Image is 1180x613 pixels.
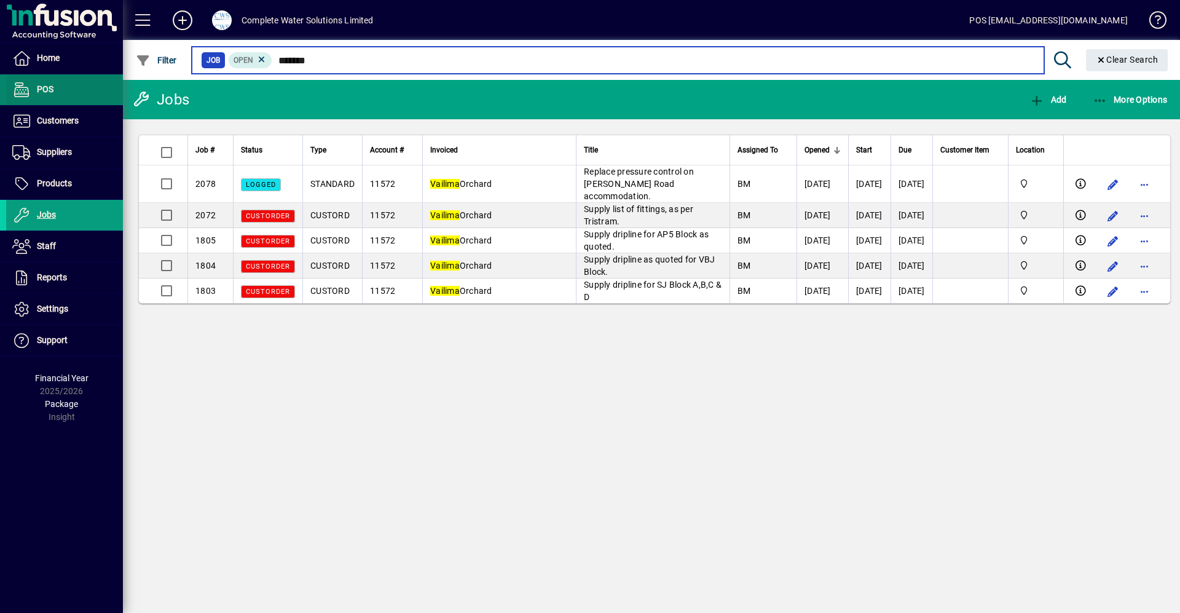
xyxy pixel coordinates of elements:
button: More options [1135,231,1155,251]
span: Open [234,56,253,65]
div: Assigned To [737,143,789,157]
span: Job # [195,143,214,157]
span: 11572 [370,179,395,189]
td: [DATE] [796,279,848,303]
span: Filter [136,55,177,65]
td: [DATE] [848,165,891,203]
span: 1805 [195,235,216,245]
div: Due [899,143,925,157]
div: Invoiced [430,143,568,157]
span: Assigned To [737,143,778,157]
em: Vailima [430,210,460,220]
span: Package [45,399,78,409]
span: 2072 [195,210,216,220]
span: CUSTORD [310,210,350,220]
span: CUSTORDER [246,263,290,271]
span: Financial Year [35,373,88,383]
em: Vailima [430,235,460,245]
span: Replace pressure control on [PERSON_NAME] Road accommodation. [584,167,694,201]
span: Orchard [430,261,492,271]
div: Customer Item [940,143,1001,157]
span: Orchard [430,179,492,189]
span: Staff [37,241,56,251]
a: POS [6,74,123,105]
td: [DATE] [796,228,848,253]
span: Start [856,143,872,157]
span: Motueka [1016,284,1056,298]
span: Job [206,54,220,66]
span: CUSTORD [310,235,350,245]
span: Motueka [1016,208,1056,222]
td: [DATE] [796,203,848,228]
span: Supply dripline for AP5 Block as quoted. [584,229,709,251]
span: 1803 [195,286,216,296]
span: 11572 [370,261,395,271]
span: 2078 [195,179,216,189]
span: Location [1016,143,1045,157]
span: Support [37,335,68,345]
a: Support [6,325,123,356]
button: Profile [202,9,242,31]
span: Invoiced [430,143,458,157]
td: [DATE] [848,228,891,253]
span: CUSTORD [310,261,350,271]
span: Motueka [1016,259,1056,272]
mat-chip: Open Status: Open [229,52,272,68]
span: Motueka [1016,234,1056,247]
span: Due [899,143,911,157]
button: More options [1135,175,1155,194]
a: Products [6,168,123,199]
span: BM [737,286,751,296]
span: BM [737,261,751,271]
span: Supply list of fittings, as per Tristram. [584,204,693,226]
a: Settings [6,294,123,325]
td: [DATE] [891,228,932,253]
td: [DATE] [796,165,848,203]
span: 1804 [195,261,216,271]
a: Suppliers [6,137,123,168]
div: Account # [370,143,415,157]
td: [DATE] [848,279,891,303]
span: Home [37,53,60,63]
button: Edit [1103,282,1123,301]
span: BM [737,179,751,189]
span: Account # [370,143,404,157]
span: More Options [1093,95,1168,105]
a: Customers [6,106,123,136]
button: More options [1135,206,1155,226]
span: 11572 [370,210,395,220]
em: Vailima [430,286,460,296]
button: Add [163,9,202,31]
button: More options [1135,256,1155,276]
span: CUSTORDER [246,237,290,245]
div: Opened [804,143,841,157]
span: Supply dripline for SJ Block A,B,C & D [584,280,722,302]
button: Filter [133,49,180,71]
span: Jobs [37,210,56,219]
span: Status [241,143,262,157]
td: [DATE] [848,203,891,228]
td: [DATE] [891,279,932,303]
a: Home [6,43,123,74]
span: Title [584,143,598,157]
span: Orchard [430,286,492,296]
div: Location [1016,143,1056,157]
em: Vailima [430,179,460,189]
button: Add [1026,89,1069,111]
span: 11572 [370,235,395,245]
td: [DATE] [891,165,932,203]
a: Staff [6,231,123,262]
button: Edit [1103,206,1123,226]
td: [DATE] [796,253,848,279]
span: CUSTORDER [246,288,290,296]
em: Vailima [430,261,460,271]
span: Add [1029,95,1066,105]
span: Customers [37,116,79,125]
div: POS [EMAIL_ADDRESS][DOMAIN_NAME] [969,10,1128,30]
span: Opened [804,143,830,157]
span: Motueka [1016,177,1056,191]
span: Orchard [430,210,492,220]
span: CUSTORDER [246,212,290,220]
span: BM [737,235,751,245]
button: Edit [1103,175,1123,194]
